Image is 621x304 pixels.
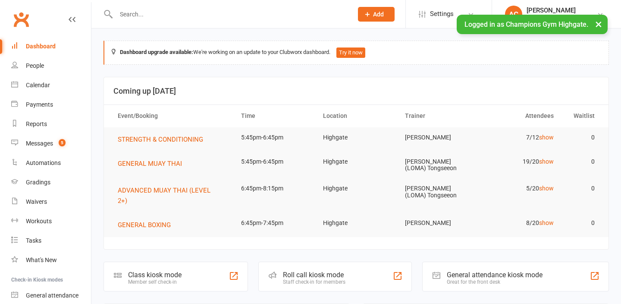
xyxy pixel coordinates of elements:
[373,11,384,18] span: Add
[358,7,395,22] button: Add
[26,237,41,244] div: Tasks
[26,256,57,263] div: What's New
[26,101,53,108] div: Payments
[118,185,226,206] button: ADVANCED MUAY THAI (LEVEL 2+)
[110,105,233,127] th: Event/Booking
[113,8,347,20] input: Search...
[26,159,61,166] div: Automations
[118,220,177,230] button: GENERAL BOXING
[11,56,91,76] a: People
[561,178,602,199] td: 0
[113,87,599,95] h3: Coming up [DATE]
[315,127,397,148] td: Highgate
[283,271,345,279] div: Roll call kiosk mode
[430,4,454,24] span: Settings
[233,178,315,199] td: 6:45pm-8:15pm
[539,158,554,165] a: show
[118,187,210,205] span: ADVANCED MUAY THAI (LEVEL 2+)
[336,47,365,58] button: Try it now
[479,105,561,127] th: Attendees
[26,292,78,299] div: General attendance
[11,212,91,231] a: Workouts
[26,140,53,147] div: Messages
[11,231,91,250] a: Tasks
[11,153,91,173] a: Automations
[315,152,397,172] td: Highgate
[26,43,56,50] div: Dashboard
[397,127,479,148] td: [PERSON_NAME]
[118,134,209,145] button: STRENGTH & CONDITIONING
[26,82,50,89] div: Calendar
[315,213,397,233] td: Highgate
[283,279,345,285] div: Staff check-in for members
[561,213,602,233] td: 0
[539,219,554,226] a: show
[539,185,554,192] a: show
[118,160,182,168] span: GENERAL MUAY THAI
[397,105,479,127] th: Trainer
[26,179,50,186] div: Gradings
[315,105,397,127] th: Location
[11,37,91,56] a: Dashboard
[128,279,182,285] div: Member self check-in
[397,178,479,206] td: [PERSON_NAME] (LOMA) Tongseeon
[118,221,171,229] span: GENERAL BOXING
[479,152,561,172] td: 19/20
[464,20,588,28] span: Logged in as Champions Gym Highgate.
[479,178,561,199] td: 5/20
[479,127,561,148] td: 7/12
[26,62,44,69] div: People
[539,134,554,141] a: show
[26,218,52,225] div: Workouts
[128,271,182,279] div: Class kiosk mode
[11,192,91,212] a: Waivers
[561,152,602,172] td: 0
[120,49,193,55] strong: Dashboard upgrade available:
[11,250,91,270] a: What's New
[233,127,315,148] td: 5:45pm-6:45pm
[447,279,543,285] div: Great for the front desk
[11,134,91,153] a: Messages 5
[103,41,609,65] div: We're working on an update to your Clubworx dashboard.
[397,152,479,179] td: [PERSON_NAME] (LOMA) Tongseeon
[233,213,315,233] td: 6:45pm-7:45pm
[11,95,91,114] a: Payments
[11,76,91,95] a: Calendar
[447,271,543,279] div: General attendance kiosk mode
[59,139,66,146] span: 5
[118,136,203,143] span: STRENGTH & CONDITIONING
[561,127,602,148] td: 0
[233,105,315,127] th: Time
[233,152,315,172] td: 5:45pm-6:45pm
[527,14,597,22] div: Champions Gym Highgate
[118,158,188,169] button: GENERAL MUAY THAI
[26,198,47,205] div: Waivers
[527,6,597,14] div: [PERSON_NAME]
[397,213,479,233] td: [PERSON_NAME]
[10,9,32,30] a: Clubworx
[26,120,47,127] div: Reports
[11,173,91,192] a: Gradings
[11,114,91,134] a: Reports
[505,6,522,23] div: AC
[561,105,602,127] th: Waitlist
[479,213,561,233] td: 8/20
[315,178,397,199] td: Highgate
[591,15,606,33] button: ×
